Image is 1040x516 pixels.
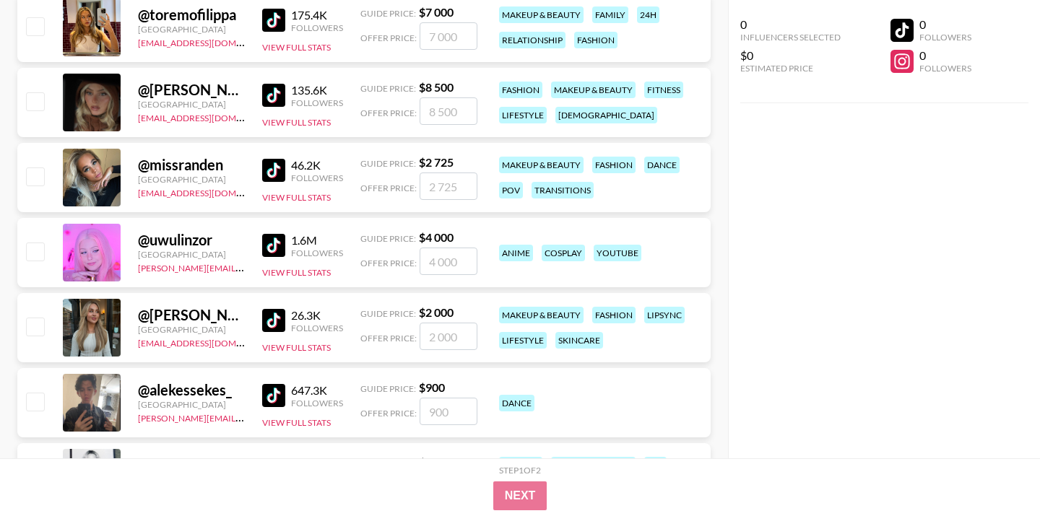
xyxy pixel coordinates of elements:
[919,48,971,63] div: 0
[499,395,534,411] div: dance
[291,83,343,97] div: 135.6K
[291,383,343,398] div: 647.3K
[360,183,417,193] span: Offer Price:
[499,465,541,476] div: Step 1 of 2
[499,82,542,98] div: fashion
[138,410,352,424] a: [PERSON_NAME][EMAIL_ADDRESS][DOMAIN_NAME]
[291,22,343,33] div: Followers
[360,258,417,268] span: Offer Price:
[532,182,594,198] div: transitions
[138,24,245,35] div: [GEOGRAPHIC_DATA]
[419,305,454,319] strong: $ 2 000
[419,80,454,94] strong: $ 8 500
[262,417,331,428] button: View Full Stats
[291,233,343,248] div: 1.6M
[644,157,680,173] div: dance
[291,323,343,333] div: Followers
[262,192,331,203] button: View Full Stats
[291,248,343,258] div: Followers
[138,456,245,474] div: @ idalouiseloebbert
[360,408,417,419] span: Offer Price:
[360,8,416,19] span: Guide Price:
[644,307,685,323] div: lipsync
[262,9,285,32] img: TikTok
[138,6,245,24] div: @ toremofilippa
[360,233,416,244] span: Guide Price:
[138,249,245,260] div: [GEOGRAPHIC_DATA]
[420,22,477,50] input: 7 000
[360,383,416,394] span: Guide Price:
[420,172,477,200] input: 2 725
[138,335,283,349] a: [EMAIL_ADDRESS][DOMAIN_NAME]
[419,380,445,394] strong: $ 900
[360,308,416,319] span: Guide Price:
[138,81,245,99] div: @ [PERSON_NAME].stenlof
[138,381,245,399] div: @ alekessekes_
[499,107,547,123] div: lifestyle
[262,384,285,407] img: TikTok
[740,32,841,43] div: Influencers Selected
[360,83,416,94] span: Guide Price:
[637,6,659,23] div: 24h
[291,8,343,22] div: 175.4K
[499,332,547,349] div: lifestyle
[138,306,245,324] div: @ [PERSON_NAME]
[499,182,523,198] div: pov
[138,35,283,48] a: [EMAIL_ADDRESS][DOMAIN_NAME]
[499,157,584,173] div: makeup & beauty
[919,32,971,43] div: Followers
[291,308,343,323] div: 26.3K
[419,230,454,244] strong: $ 4 000
[138,185,283,198] a: [EMAIL_ADDRESS][DOMAIN_NAME]
[138,231,245,249] div: @ uwulinzor
[740,63,841,74] div: Estimated Price
[499,457,542,473] div: fashion
[555,107,657,123] div: [DEMOGRAPHIC_DATA]
[551,82,636,98] div: makeup & beauty
[262,234,285,257] img: TikTok
[594,245,641,261] div: youtube
[592,307,636,323] div: fashion
[420,398,477,425] input: 900
[291,97,343,108] div: Followers
[740,48,841,63] div: $0
[499,6,584,23] div: makeup & beauty
[138,324,245,335] div: [GEOGRAPHIC_DATA]
[493,481,547,510] button: Next
[138,156,245,174] div: @ missranden
[919,63,971,74] div: Followers
[419,455,454,469] strong: $ 3 000
[644,82,683,98] div: fitness
[419,5,454,19] strong: $ 7 000
[262,42,331,53] button: View Full Stats
[419,155,454,169] strong: $ 2 725
[420,97,477,125] input: 8 500
[542,245,585,261] div: cosplay
[138,174,245,185] div: [GEOGRAPHIC_DATA]
[291,172,343,183] div: Followers
[262,309,285,332] img: TikTok
[574,32,617,48] div: fashion
[420,323,477,350] input: 2 000
[262,267,331,278] button: View Full Stats
[262,117,331,128] button: View Full Stats
[592,6,628,23] div: family
[360,333,417,344] span: Offer Price:
[499,32,565,48] div: relationship
[919,17,971,32] div: 0
[592,157,636,173] div: fashion
[499,307,584,323] div: makeup & beauty
[360,158,416,169] span: Guide Price:
[138,110,283,123] a: [EMAIL_ADDRESS][DOMAIN_NAME]
[360,32,417,43] span: Offer Price:
[740,17,841,32] div: 0
[499,245,533,261] div: anime
[555,332,603,349] div: skincare
[291,398,343,408] div: Followers
[551,457,636,473] div: makeup & beauty
[262,84,285,107] img: TikTok
[291,158,343,172] div: 46.2K
[262,342,331,353] button: View Full Stats
[262,159,285,182] img: TikTok
[138,99,245,110] div: [GEOGRAPHIC_DATA]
